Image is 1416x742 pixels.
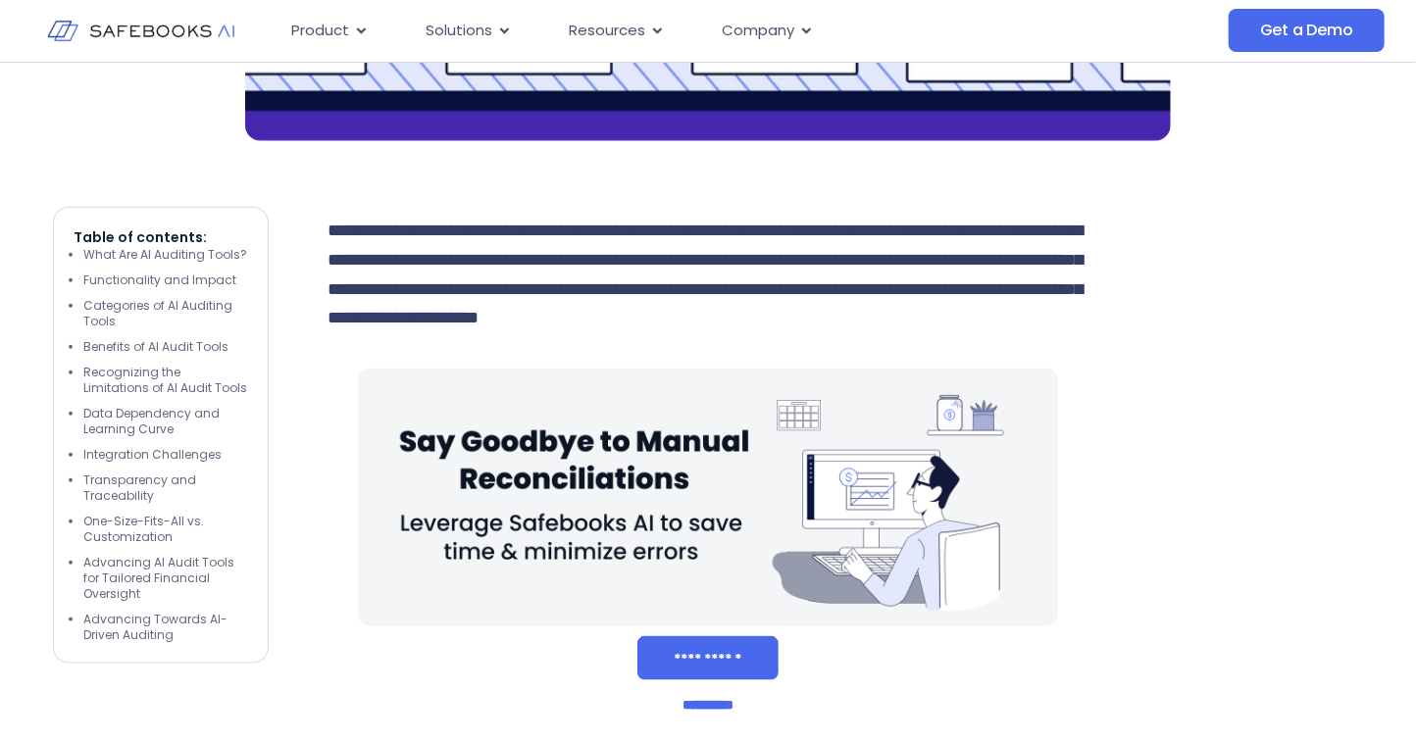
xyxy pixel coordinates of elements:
[569,20,645,42] span: Resources
[83,555,248,602] li: Advancing AI Audit Tools for Tailored Financial Oversight
[426,20,492,42] span: Solutions
[83,612,248,643] li: Advancing Towards AI-Driven Auditing
[83,514,248,545] li: One-Size-Fits-All vs. Customization
[722,20,794,42] span: Company
[83,365,248,396] li: Recognizing the Limitations of AI Audit Tools
[83,447,248,463] li: Integration Challenges
[276,12,1078,50] div: Menu Toggle
[83,272,248,288] li: Functionality and Impact
[74,227,248,247] p: Table of contents:
[1260,21,1353,40] span: Get a Demo
[83,247,248,263] li: What Are AI Auditing Tools?
[83,406,248,437] li: Data Dependency and Learning Curve
[83,339,248,355] li: Benefits of AI Audit Tools
[276,12,1078,50] nav: Menu
[1229,9,1385,52] a: Get a Demo
[83,472,248,504] li: Transparency and Traceability
[83,298,248,329] li: Categories of AI Auditing Tools
[291,20,349,42] span: Product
